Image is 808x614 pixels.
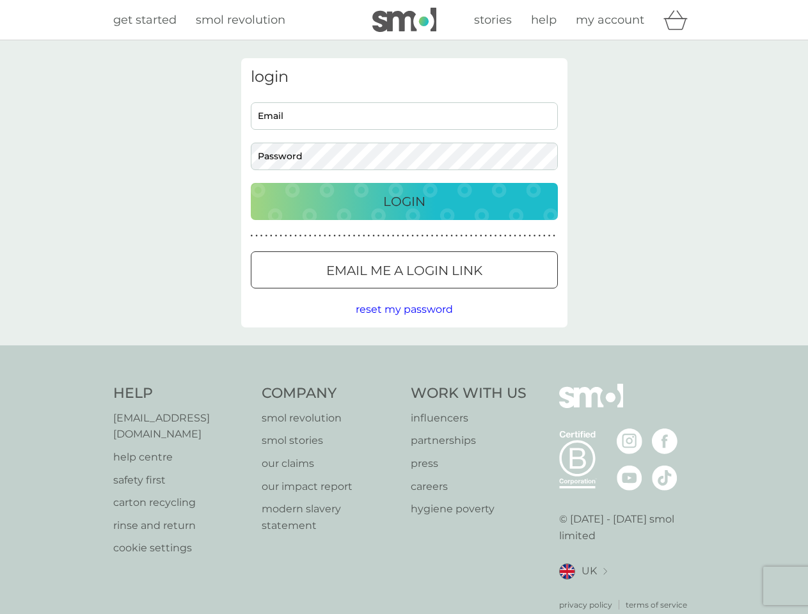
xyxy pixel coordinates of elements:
[382,233,384,239] p: ●
[416,233,419,239] p: ●
[329,233,331,239] p: ●
[280,233,282,239] p: ●
[465,233,468,239] p: ●
[397,233,399,239] p: ●
[304,233,306,239] p: ●
[617,465,642,491] img: visit the smol Youtube page
[499,233,502,239] p: ●
[265,233,267,239] p: ●
[290,233,292,239] p: ●
[652,429,677,454] img: visit the smol Facebook page
[411,384,527,404] h4: Work With Us
[392,233,395,239] p: ●
[475,233,477,239] p: ●
[251,68,558,86] h3: login
[626,599,687,611] a: terms of service
[576,13,644,27] span: my account
[509,233,512,239] p: ●
[333,233,336,239] p: ●
[372,8,436,32] img: smol
[196,13,285,27] span: smol revolution
[343,233,345,239] p: ●
[402,233,404,239] p: ●
[363,233,365,239] p: ●
[262,501,398,533] p: modern slavery statement
[113,540,250,556] p: cookie settings
[262,432,398,449] a: smol stories
[411,478,527,495] a: careers
[251,183,558,220] button: Login
[652,465,677,491] img: visit the smol Tiktok page
[338,233,341,239] p: ●
[113,517,250,534] a: rinse and return
[460,233,463,239] p: ●
[450,233,453,239] p: ●
[113,384,250,404] h4: Help
[387,233,390,239] p: ●
[559,599,612,611] a: privacy policy
[534,233,536,239] p: ●
[113,449,250,466] a: help centre
[485,233,487,239] p: ●
[196,11,285,29] a: smol revolution
[251,251,558,288] button: Email me a login link
[553,233,555,239] p: ●
[411,501,527,517] p: hygiene poverty
[519,233,521,239] p: ●
[113,11,177,29] a: get started
[455,233,458,239] p: ●
[309,233,312,239] p: ●
[324,233,326,239] p: ●
[663,7,695,33] div: basket
[358,233,360,239] p: ●
[480,233,482,239] p: ●
[538,233,541,239] p: ●
[319,233,321,239] p: ●
[528,233,531,239] p: ●
[582,563,597,579] span: UK
[531,11,557,29] a: help
[113,410,250,443] a: [EMAIL_ADDRESS][DOMAIN_NAME]
[113,13,177,27] span: get started
[524,233,527,239] p: ●
[262,478,398,495] a: our impact report
[576,11,644,29] a: my account
[514,233,516,239] p: ●
[474,13,512,27] span: stories
[470,233,473,239] p: ●
[377,233,380,239] p: ●
[372,233,375,239] p: ●
[421,233,424,239] p: ●
[617,429,642,454] img: visit the smol Instagram page
[411,233,414,239] p: ●
[285,233,287,239] p: ●
[431,233,434,239] p: ●
[411,432,527,449] a: partnerships
[426,233,429,239] p: ●
[383,191,425,212] p: Login
[275,233,278,239] p: ●
[411,455,527,472] a: press
[270,233,273,239] p: ●
[262,384,398,404] h4: Company
[356,301,453,318] button: reset my password
[113,494,250,511] a: carton recycling
[489,233,492,239] p: ●
[314,233,317,239] p: ●
[251,233,253,239] p: ●
[113,472,250,489] a: safety first
[262,410,398,427] a: smol revolution
[348,233,351,239] p: ●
